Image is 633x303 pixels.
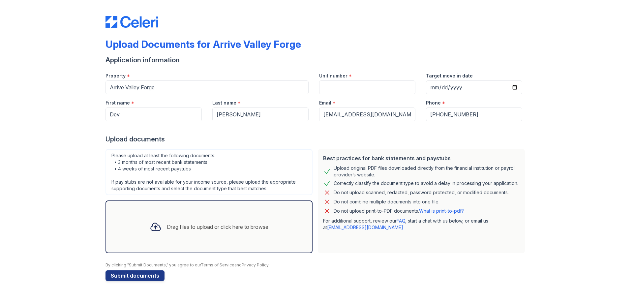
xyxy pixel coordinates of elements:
[334,189,509,197] div: Do not upload scanned, redacted, password protected, or modified documents.
[105,262,527,268] div: By clicking "Submit Documents," you agree to our and
[426,100,441,106] label: Phone
[105,73,126,79] label: Property
[334,198,439,206] div: Do not combine multiple documents into one file.
[105,38,301,50] div: Upload Documents for Arrive Valley Forge
[212,100,236,106] label: Last name
[327,225,403,230] a: [EMAIL_ADDRESS][DOMAIN_NAME]
[105,135,527,144] div: Upload documents
[105,55,527,65] div: Application information
[105,100,130,106] label: First name
[105,270,165,281] button: Submit documents
[201,262,234,267] a: Terms of Service
[167,223,268,231] div: Drag files to upload or click here to browse
[323,154,520,162] div: Best practices for bank statements and paystubs
[397,218,405,224] a: FAQ
[105,149,313,195] div: Please upload at least the following documents: • 3 months of most recent bank statements • 4 wee...
[323,218,520,231] p: For additional support, review our , start a chat with us below, or email us at
[334,208,464,214] p: Do not upload print-to-PDF documents.
[419,208,464,214] a: What is print-to-pdf?
[319,100,331,106] label: Email
[334,179,518,187] div: Correctly classify the document type to avoid a delay in processing your application.
[426,73,473,79] label: Target move in date
[319,73,347,79] label: Unit number
[105,16,158,28] img: CE_Logo_Blue-a8612792a0a2168367f1c8372b55b34899dd931a85d93a1a3d3e32e68fde9ad4.png
[242,262,269,267] a: Privacy Policy.
[334,165,520,178] div: Upload original PDF files downloaded directly from the financial institution or payroll provider’...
